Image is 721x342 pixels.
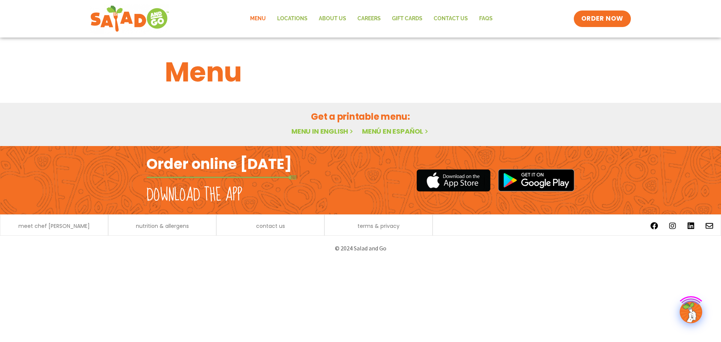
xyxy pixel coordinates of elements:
a: Careers [352,10,386,27]
a: FAQs [474,10,498,27]
img: fork [146,175,297,179]
a: contact us [256,223,285,229]
img: appstore [416,168,490,193]
a: Menú en español [362,127,430,136]
a: nutrition & allergens [136,223,189,229]
a: Locations [272,10,313,27]
a: Menu [244,10,272,27]
h2: Get a printable menu: [165,110,556,123]
a: meet chef [PERSON_NAME] [18,223,90,229]
h1: Menu [165,52,556,92]
img: google_play [498,169,575,191]
a: About Us [313,10,352,27]
a: terms & privacy [357,223,400,229]
h2: Download the app [146,185,242,206]
a: Contact Us [428,10,474,27]
h2: Order online [DATE] [146,155,292,173]
a: ORDER NOW [574,11,631,27]
span: ORDER NOW [581,14,623,23]
a: Menu in English [291,127,354,136]
nav: Menu [244,10,498,27]
img: new-SAG-logo-768×292 [90,4,169,34]
p: © 2024 Salad and Go [150,243,571,253]
a: GIFT CARDS [386,10,428,27]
